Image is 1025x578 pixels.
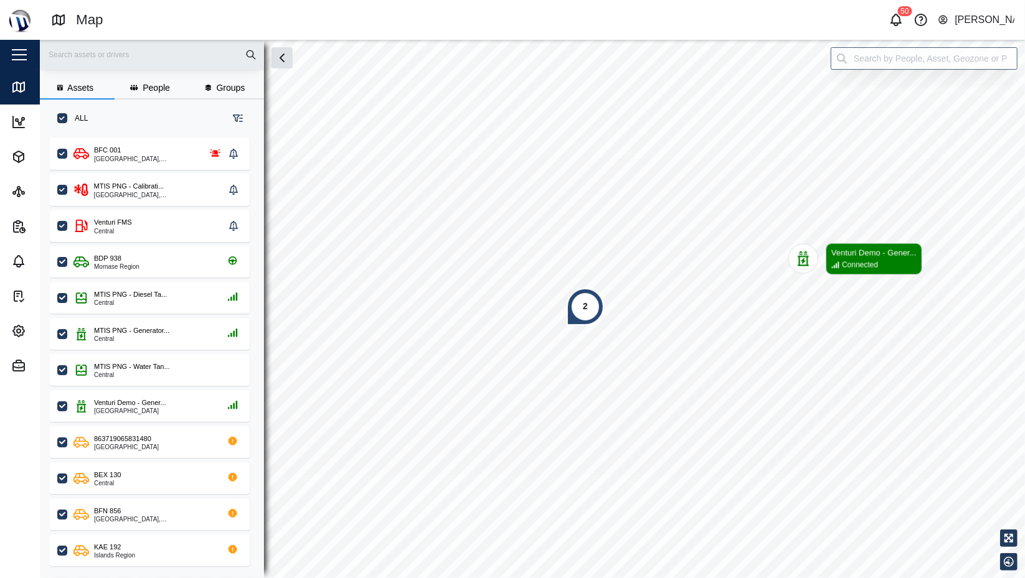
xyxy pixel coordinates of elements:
[143,83,170,92] span: People
[94,253,121,264] div: BDP 938
[67,83,93,92] span: Assets
[788,243,922,275] div: Map marker
[955,12,1014,28] div: [PERSON_NAME]
[50,133,263,568] div: grid
[937,11,1015,29] button: [PERSON_NAME]
[94,156,196,162] div: [GEOGRAPHIC_DATA], [GEOGRAPHIC_DATA]
[32,150,68,164] div: Assets
[94,192,225,198] div: [GEOGRAPHIC_DATA], [GEOGRAPHIC_DATA]
[94,470,121,480] div: BEX 130
[94,228,132,235] div: Central
[94,372,170,378] div: Central
[32,324,74,338] div: Settings
[32,220,73,233] div: Reports
[94,217,132,228] div: Venturi FMS
[897,6,912,16] div: 50
[94,542,121,552] div: KAE 192
[32,80,59,94] div: Map
[6,6,34,34] img: Main Logo
[94,408,166,414] div: [GEOGRAPHIC_DATA]
[567,288,604,325] div: Map marker
[94,264,139,270] div: Momase Region
[94,480,121,487] div: Central
[76,9,103,31] div: Map
[94,552,135,559] div: Islands Region
[32,254,70,268] div: Alarms
[94,444,159,450] div: [GEOGRAPHIC_DATA]
[94,516,213,523] div: [GEOGRAPHIC_DATA], [GEOGRAPHIC_DATA]
[94,325,169,336] div: MTIS PNG - Generator...
[94,181,164,192] div: MTIS PNG - Calibrati...
[32,115,85,129] div: Dashboard
[32,289,65,303] div: Tasks
[842,259,878,271] div: Connected
[32,359,67,373] div: Admin
[94,506,121,516] div: BFN 856
[94,300,167,306] div: Central
[94,434,151,444] div: 863719065831480
[831,47,1018,70] input: Search by People, Asset, Geozone or Place
[67,113,88,123] label: ALL
[94,398,166,408] div: Venturi Demo - Gener...
[32,185,62,198] div: Sites
[831,247,917,259] div: Venturi Demo - Gener...
[94,289,167,300] div: MTIS PNG - Diesel Ta...
[47,45,257,64] input: Search assets or drivers
[94,361,170,372] div: MTIS PNG - Water Tan...
[94,336,169,342] div: Central
[40,40,1025,578] canvas: Map
[94,145,121,156] div: BFC 001
[216,83,245,92] span: Groups
[583,300,588,314] div: 2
